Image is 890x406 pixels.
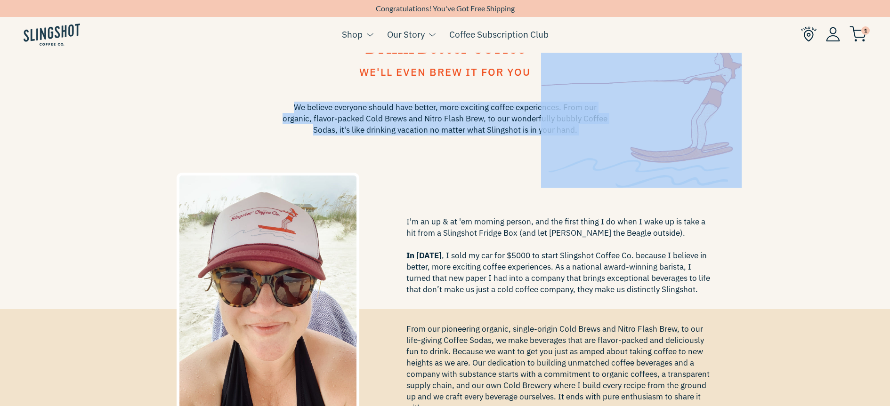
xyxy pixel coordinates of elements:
img: cart [850,26,866,42]
span: In [DATE] [406,250,442,261]
span: We'll even brew it for you [359,65,531,79]
img: Account [826,27,840,41]
a: 1 [850,29,866,40]
a: Shop [342,27,363,41]
img: skiabout-1636558702133_426x.png [541,7,742,188]
a: Coffee Subscription Club [449,27,549,41]
span: 1 [861,26,870,35]
span: We believe everyone should have better, more exciting coffee experiences. From our organic, flavo... [280,102,610,135]
span: I'm an up & at 'em morning person, and the first thing I do when I wake up is take a hit from a S... [406,216,714,295]
a: Our Story [387,27,425,41]
img: Find Us [801,26,817,42]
